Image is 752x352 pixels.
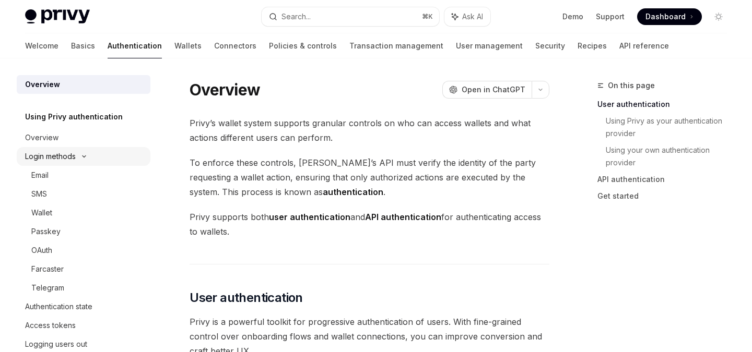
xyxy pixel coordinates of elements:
span: To enforce these controls, [PERSON_NAME]’s API must verify the identity of the party requesting a... [190,155,549,199]
a: OAuth [17,241,150,260]
span: Ask AI [462,11,483,22]
a: Using your own authentication provider [606,142,735,171]
div: OAuth [31,244,52,257]
button: Toggle dark mode [710,8,727,25]
a: Policies & controls [269,33,337,58]
a: SMS [17,185,150,203]
a: Farcaster [17,260,150,278]
span: On this page [608,79,655,92]
a: Email [17,166,150,185]
strong: user authentication [269,212,350,222]
a: Wallets [174,33,202,58]
span: Privy’s wallet system supports granular controls on who can access wallets and what actions diffe... [190,116,549,145]
span: User authentication [190,289,303,306]
div: Logging users out [25,338,87,350]
img: light logo [25,9,90,24]
button: Search...⌘K [262,7,439,26]
a: Authentication [108,33,162,58]
a: Dashboard [637,8,702,25]
span: Dashboard [645,11,686,22]
a: Get started [597,188,735,204]
a: User authentication [597,96,735,113]
a: Demo [562,11,583,22]
strong: authentication [323,187,383,197]
a: User management [456,33,523,58]
a: Passkey [17,222,150,241]
a: Overview [17,128,150,147]
span: Open in ChatGPT [462,84,525,95]
a: API reference [619,33,669,58]
h1: Overview [190,80,260,99]
h5: Using Privy authentication [25,111,123,123]
div: Access tokens [25,319,76,332]
div: Telegram [31,282,64,294]
div: Overview [25,78,60,91]
a: Access tokens [17,316,150,335]
a: API authentication [597,171,735,188]
button: Open in ChatGPT [442,81,532,99]
div: Wallet [31,207,52,219]
a: Support [596,11,625,22]
div: Authentication state [25,300,92,313]
div: Email [31,169,49,181]
a: Overview [17,75,150,94]
div: Passkey [31,225,61,238]
div: Search... [281,10,311,23]
div: Login methods [25,150,76,163]
a: Transaction management [349,33,443,58]
strong: API authentication [365,212,441,222]
a: Recipes [578,33,607,58]
div: Overview [25,131,58,144]
span: ⌘ K [422,13,433,21]
div: SMS [31,188,47,200]
div: Farcaster [31,263,64,275]
a: Authentication state [17,297,150,316]
a: Using Privy as your authentication provider [606,113,735,142]
a: Connectors [214,33,256,58]
a: Telegram [17,278,150,297]
button: Ask AI [444,7,490,26]
a: Security [535,33,565,58]
span: Privy supports both and for authenticating access to wallets. [190,210,549,239]
a: Wallet [17,203,150,222]
a: Basics [71,33,95,58]
a: Welcome [25,33,58,58]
